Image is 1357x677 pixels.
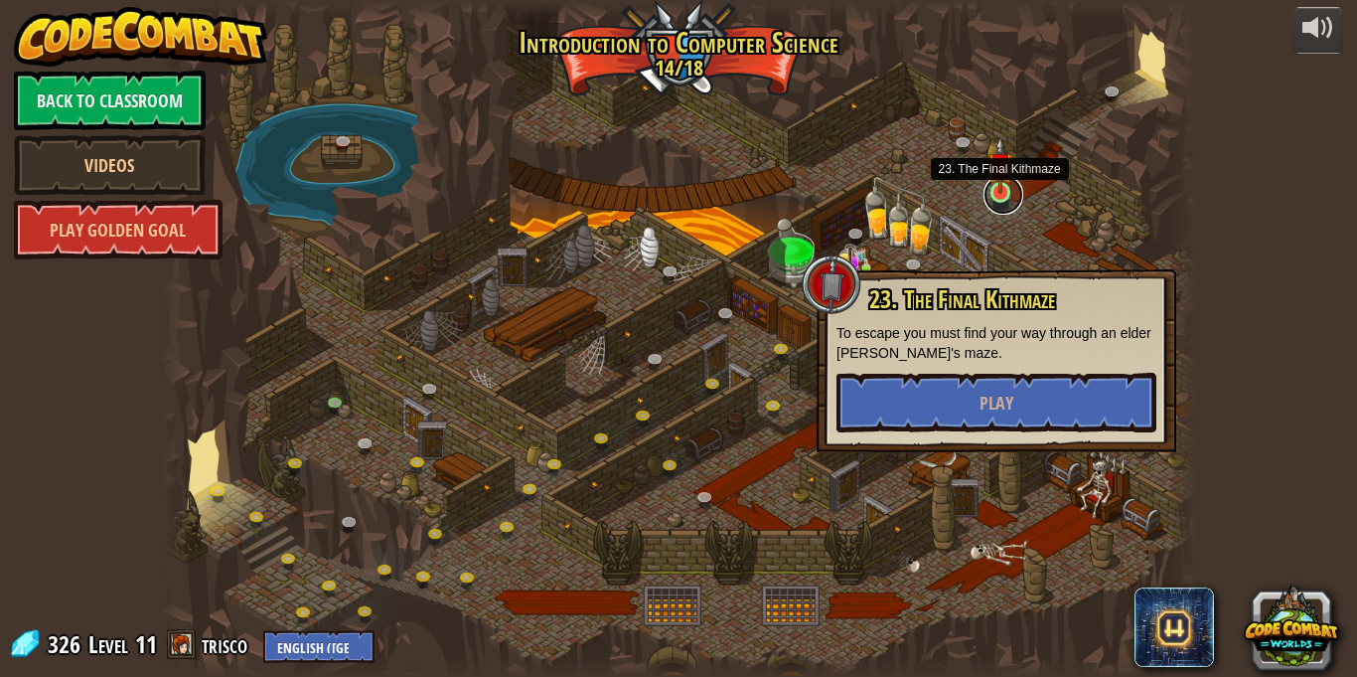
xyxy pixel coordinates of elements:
[1293,7,1343,54] button: Adjust volume
[48,628,86,660] span: 326
[202,628,253,660] a: trisco
[14,200,223,259] a: Play Golden Goal
[980,391,1013,416] span: Play
[14,135,206,195] a: Videos
[135,628,157,660] span: 11
[836,323,1156,363] p: To escape you must find your way through an elder [PERSON_NAME]'s maze.
[869,282,1055,316] span: 23. The Final Kithmaze
[14,7,268,67] img: CodeCombat - Learn how to code by playing a game
[836,373,1156,432] button: Play
[987,136,1012,194] img: level-banner-unstarted.png
[14,71,206,130] a: Back to Classroom
[88,628,128,661] span: Level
